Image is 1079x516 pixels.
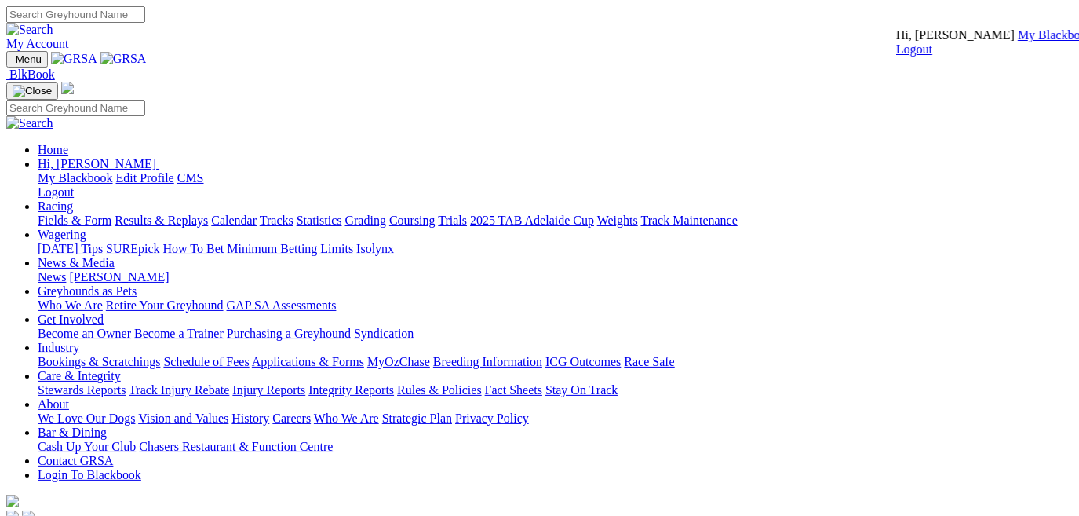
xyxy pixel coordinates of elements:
a: We Love Our Dogs [38,412,135,425]
img: logo-grsa-white.png [6,495,19,507]
a: Cash Up Your Club [38,440,136,453]
a: Home [38,143,68,156]
a: Logout [896,42,932,56]
a: Track Injury Rebate [129,383,229,397]
a: Care & Integrity [38,369,121,382]
div: News & Media [38,270,1073,284]
a: Applications & Forms [252,355,364,368]
a: Become an Owner [38,327,131,340]
a: Injury Reports [232,383,305,397]
a: Bar & Dining [38,426,107,439]
a: Weights [597,214,638,227]
a: GAP SA Assessments [227,298,337,312]
a: Fact Sheets [485,383,542,397]
a: ICG Outcomes [545,355,621,368]
a: How To Bet [163,242,224,255]
a: My Account [6,37,69,50]
img: Search [6,23,53,37]
span: Hi, [PERSON_NAME] [896,28,1015,42]
div: Racing [38,214,1073,228]
a: Wagering [38,228,86,241]
a: History [231,412,269,425]
a: Tracks [260,214,293,227]
div: Greyhounds as Pets [38,298,1073,313]
a: News [38,270,66,284]
a: Edit Profile [116,171,174,185]
a: My Blackbook [38,171,113,185]
a: Careers [272,412,311,425]
a: Industry [38,341,79,354]
a: BlkBook [6,68,55,81]
a: Breeding Information [433,355,542,368]
a: News & Media [38,256,115,269]
a: Bookings & Scratchings [38,355,160,368]
img: logo-grsa-white.png [61,82,74,94]
img: Close [13,85,52,97]
a: Stewards Reports [38,383,126,397]
a: Race Safe [624,355,674,368]
a: Purchasing a Greyhound [227,327,351,340]
a: Vision and Values [138,412,228,425]
a: Privacy Policy [455,412,529,425]
a: Integrity Reports [308,383,394,397]
a: CMS [177,171,204,185]
div: About [38,412,1073,426]
a: Statistics [297,214,342,227]
div: Hi, [PERSON_NAME] [38,171,1073,199]
input: Search [6,6,145,23]
a: Hi, [PERSON_NAME] [38,157,159,170]
a: Logout [38,185,74,199]
a: Track Maintenance [641,214,738,227]
div: Care & Integrity [38,383,1073,397]
img: GRSA [100,52,147,66]
button: Toggle navigation [6,82,58,100]
a: Retire Your Greyhound [106,298,224,312]
div: Bar & Dining [38,440,1073,454]
div: Get Involved [38,327,1073,341]
a: Fields & Form [38,214,111,227]
a: Get Involved [38,313,104,326]
a: Minimum Betting Limits [227,242,353,255]
a: Greyhounds as Pets [38,284,137,298]
img: Search [6,116,53,130]
a: Who We Are [38,298,103,312]
a: Who We Are [314,412,379,425]
a: Racing [38,199,73,213]
button: Toggle navigation [6,51,48,68]
a: Coursing [389,214,436,227]
a: Contact GRSA [38,454,113,467]
a: SUREpick [106,242,159,255]
a: Isolynx [356,242,394,255]
a: 2025 TAB Adelaide Cup [470,214,594,227]
a: Strategic Plan [382,412,452,425]
a: Syndication [354,327,414,340]
img: GRSA [51,52,97,66]
span: BlkBook [9,68,55,81]
div: Wagering [38,242,1073,256]
a: Schedule of Fees [163,355,249,368]
a: Results & Replays [115,214,208,227]
div: Industry [38,355,1073,369]
a: MyOzChase [367,355,430,368]
input: Search [6,100,145,116]
a: Trials [438,214,467,227]
a: Stay On Track [545,383,618,397]
a: About [38,397,69,411]
a: Rules & Policies [397,383,482,397]
a: Calendar [211,214,257,227]
a: Grading [345,214,386,227]
a: Chasers Restaurant & Function Centre [139,440,333,453]
span: Hi, [PERSON_NAME] [38,157,156,170]
a: [PERSON_NAME] [69,270,169,284]
a: Become a Trainer [134,327,224,340]
span: Menu [16,53,42,65]
a: [DATE] Tips [38,242,103,255]
a: Login To Blackbook [38,468,141,481]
